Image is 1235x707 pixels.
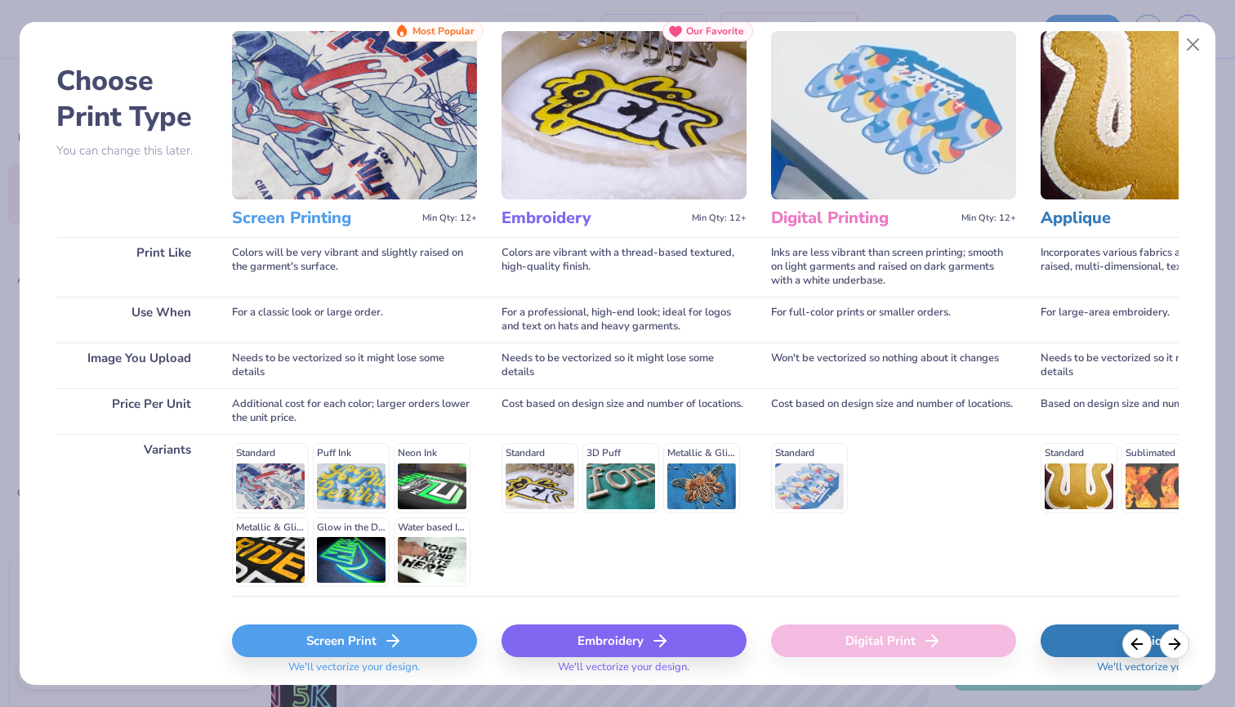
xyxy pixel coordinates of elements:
div: Use When [56,297,207,342]
span: Most Popular [412,25,475,37]
div: Image You Upload [56,342,207,388]
div: For a professional, high-end look; ideal for logos and text on hats and heavy garments. [502,297,747,342]
div: Needs to be vectorized so it might lose some details [232,342,477,388]
div: For full-color prints or smaller orders. [771,297,1016,342]
span: We'll vectorize your design. [282,660,426,684]
p: You can change this later. [56,144,207,158]
div: Embroidery [502,624,747,657]
span: We'll vectorize your design. [1090,660,1235,684]
div: Print Like [56,237,207,297]
h3: Embroidery [502,208,685,229]
img: Embroidery [502,31,747,199]
div: Needs to be vectorized so it might lose some details [502,342,747,388]
div: For a classic look or large order. [232,297,477,342]
div: Inks are less vibrant than screen printing; smooth on light garments and raised on dark garments ... [771,237,1016,297]
span: Min Qty: 12+ [422,213,477,224]
div: Screen Print [232,624,477,657]
h3: Screen Printing [232,208,416,229]
div: Cost based on design size and number of locations. [771,388,1016,434]
div: Variants [56,434,207,596]
span: Min Qty: 12+ [961,213,1016,224]
div: Colors are vibrant with a thread-based textured, high-quality finish. [502,237,747,297]
h2: Choose Print Type [56,63,207,135]
div: Price Per Unit [56,388,207,434]
span: We'll vectorize your design. [551,660,696,684]
div: Additional cost for each color; larger orders lower the unit price. [232,388,477,434]
button: Close [1178,29,1209,60]
span: Min Qty: 12+ [692,213,747,224]
div: Cost based on design size and number of locations. [502,388,747,434]
h3: Applique [1041,208,1224,229]
div: Colors will be very vibrant and slightly raised on the garment's surface. [232,237,477,297]
div: Digital Print [771,624,1016,657]
img: Digital Printing [771,31,1016,199]
h3: Digital Printing [771,208,955,229]
img: Screen Printing [232,31,477,199]
span: Our Favorite [686,25,744,37]
div: Won't be vectorized so nothing about it changes [771,342,1016,388]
